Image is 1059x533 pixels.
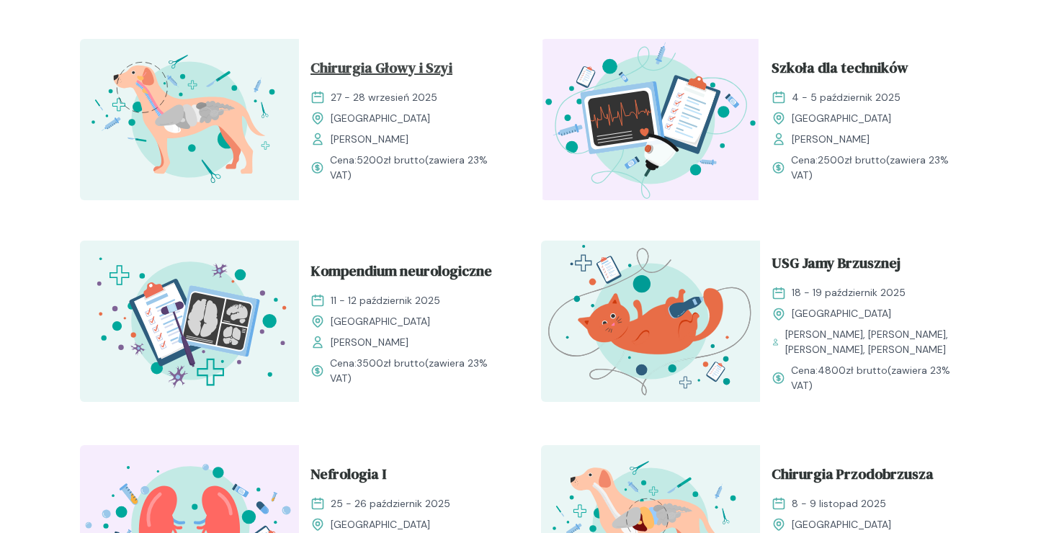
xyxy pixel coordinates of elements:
span: Cena: (zawiera 23% VAT) [791,363,968,393]
img: Z2B805bqstJ98kzs_Neuro_T.svg [80,241,299,402]
span: 8 - 9 listopad 2025 [792,496,886,511]
a: Kompendium neurologiczne [310,260,506,287]
span: [GEOGRAPHIC_DATA] [331,314,430,329]
span: 2500 zł brutto [818,153,886,166]
span: [GEOGRAPHIC_DATA] [792,111,891,126]
span: 25 - 26 październik 2025 [331,496,450,511]
span: Kompendium neurologiczne [310,260,492,287]
img: ZqFXfB5LeNNTxeHy_ChiruGS_T.svg [80,39,299,200]
span: Szkoła dla techników [772,57,908,84]
span: [PERSON_NAME], [PERSON_NAME], [PERSON_NAME], [PERSON_NAME] [785,327,968,357]
span: 11 - 12 październik 2025 [331,293,440,308]
span: 5200 zł brutto [357,153,425,166]
span: Chirurgia Przodobrzusza [772,463,934,491]
img: ZpbG_h5LeNNTxNnP_USG_JB_T.svg [541,241,760,402]
a: Chirurgia Przodobrzusza [772,463,968,491]
span: USG Jamy Brzusznej [772,252,901,279]
span: [GEOGRAPHIC_DATA] [792,306,891,321]
span: [GEOGRAPHIC_DATA] [792,517,891,532]
span: [GEOGRAPHIC_DATA] [331,517,430,532]
span: 18 - 19 październik 2025 [792,285,906,300]
span: [PERSON_NAME] [331,132,408,147]
span: 4 - 5 październik 2025 [792,90,901,105]
span: [PERSON_NAME] [331,335,408,350]
span: Nefrologia I [310,463,386,491]
span: Cena: (zawiera 23% VAT) [791,153,968,183]
a: Szkoła dla techników [772,57,968,84]
span: Cena: (zawiera 23% VAT) [330,153,506,183]
span: Cena: (zawiera 23% VAT) [330,356,506,386]
a: USG Jamy Brzusznej [772,252,968,279]
span: [PERSON_NAME] [792,132,870,147]
span: Chirurgia Głowy i Szyi [310,57,452,84]
a: Nefrologia I [310,463,506,491]
img: Z2B_FZbqstJ98k08_Technicy_T.svg [541,39,760,200]
span: 4800 zł brutto [818,364,888,377]
a: Chirurgia Głowy i Szyi [310,57,506,84]
span: 3500 zł brutto [357,357,425,369]
span: 27 - 28 wrzesień 2025 [331,90,437,105]
span: [GEOGRAPHIC_DATA] [331,111,430,126]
